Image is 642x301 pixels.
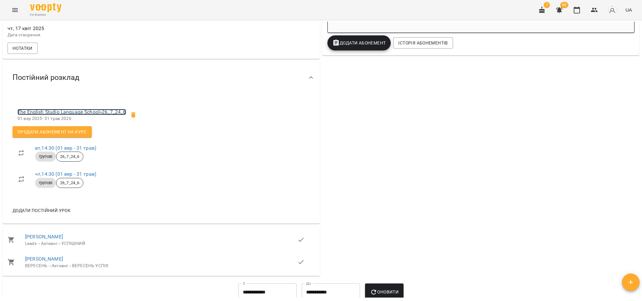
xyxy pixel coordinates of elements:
div: 26_7_24_6 [56,178,83,188]
span: Історія абонементів [398,39,448,47]
a: чт,14:30 (01 вер - 31 трав) [35,171,96,177]
div: ВЕРЕСЕНЬ Активні ВЕРЕСЕНЬ УСПІХ [25,263,297,269]
img: avatar_s.png [608,6,617,14]
span: Нотатки [13,44,33,52]
a: вт,14:30 (01 вер - 31 трав) [35,145,96,151]
button: Menu [8,3,23,18]
button: Нотатки [8,43,38,54]
span: 26_7_24_6 [56,180,83,186]
button: UA [623,4,634,16]
a: The English Studio Language School»26_7_24_6 [18,109,126,115]
span: групові [35,180,56,186]
span: Видалити клієнта з групи 26_7_24_6 для курсу 26_7_24_6? [126,107,141,122]
p: Дата створення [8,32,160,38]
span: UA [625,7,632,13]
span: групові [35,154,56,159]
span: → [57,241,61,246]
button: Продати абонемент на Курс [13,126,92,138]
span: чт, 17 квіт 2025 [8,25,160,32]
span: → [37,241,41,246]
span: 80 [560,2,568,8]
span: Додати Абонемент [332,39,386,47]
span: For Business [30,13,61,17]
span: 26_7_24_6 [56,154,83,159]
span: Додати постійний урок [13,207,70,214]
button: Додати постійний урок [10,205,73,216]
div: 26_7_24_6 [56,152,83,162]
span: Оновити [370,288,399,296]
div: Leads Активні УСПІШНИЙ [25,241,297,247]
a: [PERSON_NAME] [25,256,63,262]
span: → [68,263,72,268]
button: Додати Абонемент [327,35,391,50]
button: Оновити [365,283,404,301]
img: Voopty Logo [30,3,61,12]
span: Постійний розклад [13,73,79,82]
a: [PERSON_NAME] [25,234,63,240]
p: 01 вер 2025 - 31 трав 2026 [18,116,126,122]
span: 7 [544,2,550,8]
span: → [47,263,52,268]
div: Постійний розклад [3,61,320,94]
button: Історія абонементів [393,37,453,49]
span: Продати абонемент на Курс [18,128,87,136]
